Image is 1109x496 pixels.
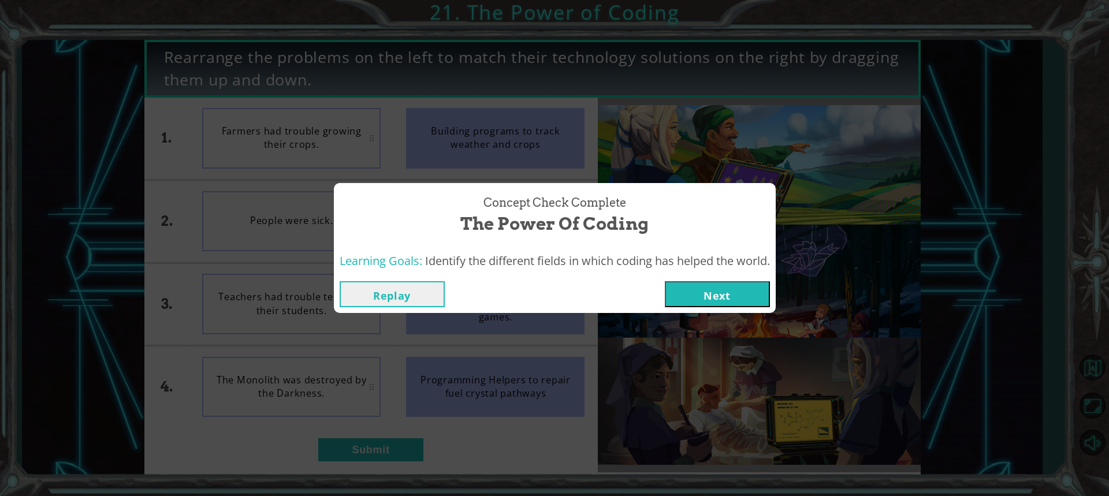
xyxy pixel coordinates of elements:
span: Learning Goals: [340,253,422,268]
span: Identify the different fields in which coding has helped the world. [425,253,770,268]
button: Next [665,281,770,307]
span: Concept Check Complete [483,195,626,211]
span: The Power of Coding [460,211,649,236]
button: Replay [340,281,445,307]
